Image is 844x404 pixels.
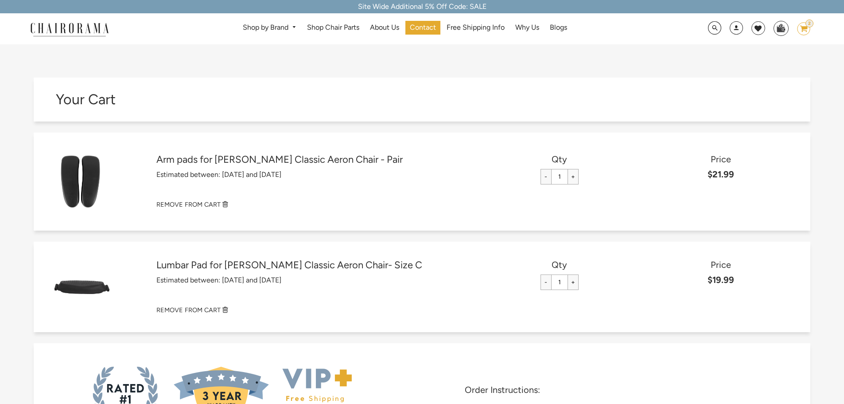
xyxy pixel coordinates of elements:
[465,384,785,395] p: Order Instructions:
[366,21,404,35] a: About Us
[25,21,114,37] img: chairorama
[156,154,479,165] a: Arm pads for [PERSON_NAME] Classic Aeron Chair - Pair
[640,259,801,270] h3: Price
[640,154,801,165] h3: Price
[447,23,505,32] span: Free Shipping Info
[545,21,572,35] a: Blogs
[56,91,422,108] h1: Your Cart
[541,275,552,290] input: -
[479,154,640,165] h3: Qty
[550,23,567,32] span: Blogs
[49,150,112,213] img: Arm pads for Herman Miller Classic Aeron Chair - Pair
[708,169,734,180] span: $21.99
[774,21,788,35] img: WhatsApp_Image_2024-07-12_at_16.23.01.webp
[790,22,810,35] a: 2
[568,275,579,290] input: +
[156,170,281,179] span: Estimated between: [DATE] and [DATE]
[156,259,479,271] a: Lumbar Pad for [PERSON_NAME] Classic Aeron Chair- Size C
[410,23,436,32] span: Contact
[442,21,509,35] a: Free Shipping Info
[405,21,440,35] a: Contact
[238,21,301,35] a: Shop by Brand
[156,306,801,315] a: REMOVE FROM CART
[156,306,221,314] small: REMOVE FROM CART
[49,266,112,308] img: Lumbar Pad for Herman Miller Classic Aeron Chair- Size C
[303,21,364,35] a: Shop Chair Parts
[307,23,359,32] span: Shop Chair Parts
[541,169,552,184] input: -
[156,200,801,209] a: REMOVE FROM CART
[515,23,539,32] span: Why Us
[370,23,399,32] span: About Us
[805,20,813,27] div: 2
[511,21,544,35] a: Why Us
[708,275,734,285] span: $19.99
[156,200,221,208] small: REMOVE FROM CART
[156,276,281,284] span: Estimated between: [DATE] and [DATE]
[479,259,640,270] h3: Qty
[568,169,579,184] input: +
[152,21,658,37] nav: DesktopNavigation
